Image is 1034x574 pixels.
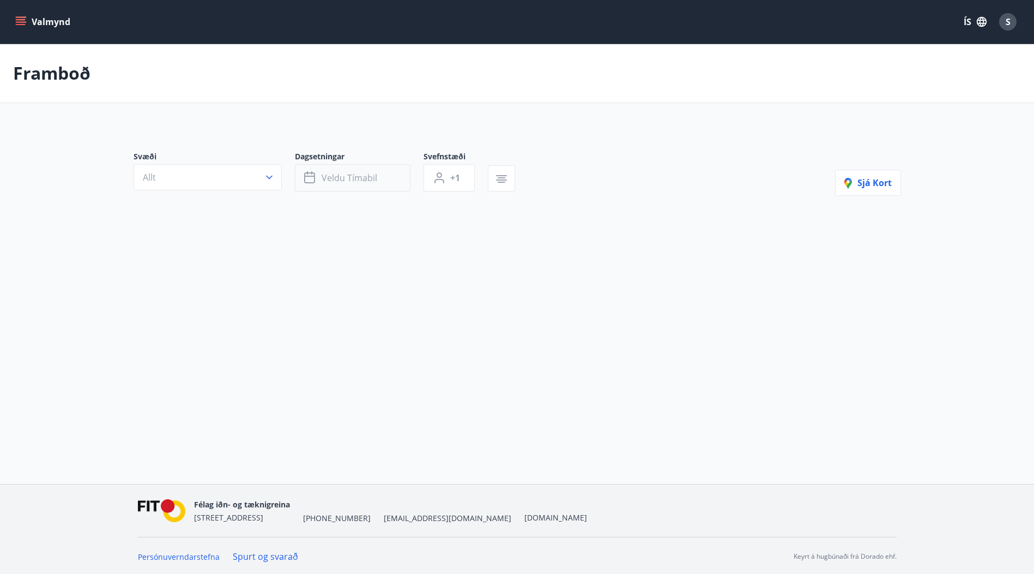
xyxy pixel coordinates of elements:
a: Spurt og svarað [233,551,298,563]
span: Svefnstæði [424,151,488,164]
button: ÍS [958,12,993,32]
span: S [1006,16,1011,28]
button: menu [13,12,75,32]
p: Framboð [13,61,90,85]
img: FPQVkF9lTnNbbaRSFyT17YYeljoOGk5m51IhT0bO.png [138,499,186,523]
span: Allt [143,171,156,183]
p: Keyrt á hugbúnaði frá Dorado ehf. [794,552,897,561]
span: Veldu tímabil [322,172,377,184]
span: Dagsetningar [295,151,424,164]
button: +1 [424,164,475,192]
a: [DOMAIN_NAME] [524,512,587,523]
button: S [995,9,1021,35]
span: [PHONE_NUMBER] [303,513,371,524]
button: Allt [134,164,282,190]
button: Veldu tímabil [295,164,410,192]
span: [EMAIL_ADDRESS][DOMAIN_NAME] [384,513,511,524]
span: [STREET_ADDRESS] [194,512,263,523]
span: Svæði [134,151,295,164]
span: Félag iðn- og tæknigreina [194,499,290,510]
span: Sjá kort [844,177,892,189]
button: Sjá kort [835,170,901,196]
span: +1 [450,172,460,184]
a: Persónuverndarstefna [138,552,220,562]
